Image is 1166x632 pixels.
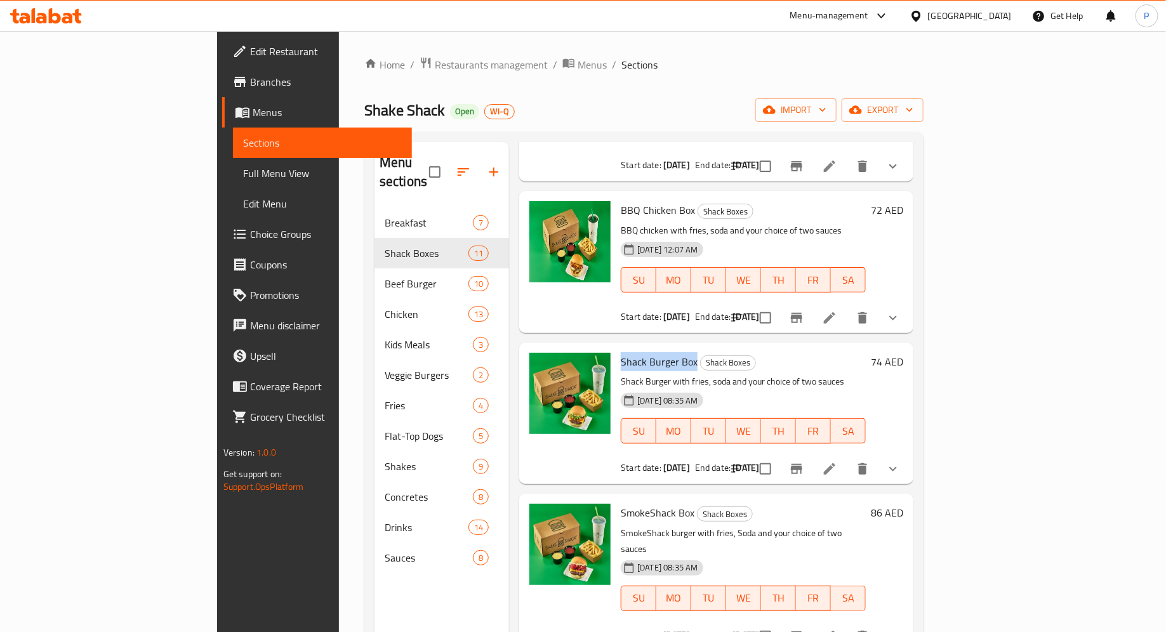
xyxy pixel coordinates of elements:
[410,57,414,72] li: /
[385,428,473,444] div: Flat-Top Dogs
[836,271,861,289] span: SA
[663,308,690,325] b: [DATE]
[385,520,468,535] div: Drinks
[766,589,791,607] span: TH
[473,215,489,230] div: items
[871,353,903,371] h6: 74 AED
[529,201,611,282] img: BBQ Chicken Box
[632,395,703,407] span: [DATE] 08:35 AM
[752,305,779,331] span: Select to update
[696,271,721,289] span: TU
[385,459,473,474] span: Shakes
[766,422,791,440] span: TH
[626,422,651,440] span: SU
[385,367,473,383] div: Veggie Burgers
[250,318,402,333] span: Menu disclaimer
[836,589,861,607] span: SA
[878,454,908,484] button: show more
[222,219,412,249] a: Choice Groups
[621,459,661,476] span: Start date:
[621,586,656,611] button: SU
[485,106,514,117] span: WI-Q
[374,543,509,573] div: Sauces8
[562,56,607,73] a: Menus
[878,303,908,333] button: show more
[822,461,837,477] a: Edit menu item
[871,201,903,219] h6: 72 AED
[656,267,691,293] button: MO
[698,204,753,219] span: Shack Boxes
[233,188,412,219] a: Edit Menu
[842,98,924,122] button: export
[233,158,412,188] a: Full Menu View
[474,461,488,473] span: 9
[250,287,402,303] span: Promotions
[250,379,402,394] span: Coverage Report
[697,506,753,522] div: Shack Boxes
[885,159,901,174] svg: Show Choices
[385,276,468,291] span: Beef Burger
[222,371,412,402] a: Coverage Report
[847,151,878,181] button: delete
[621,201,695,220] span: BBQ Chicken Box
[885,461,901,477] svg: Show Choices
[374,512,509,543] div: Drinks14
[796,586,831,611] button: FR
[529,353,611,434] img: Shack Burger Box
[621,308,661,325] span: Start date:
[661,271,686,289] span: MO
[731,422,756,440] span: WE
[222,97,412,128] a: Menus
[222,341,412,371] a: Upsell
[474,552,488,564] span: 8
[250,409,402,425] span: Grocery Checklist
[469,308,488,320] span: 13
[473,337,489,352] div: items
[796,267,831,293] button: FR
[374,421,509,451] div: Flat-Top Dogs5
[469,278,488,290] span: 10
[621,157,661,173] span: Start date:
[871,504,903,522] h6: 86 AED
[822,159,837,174] a: Edit menu item
[656,418,691,444] button: MO
[621,374,866,390] p: Shack Burger with fries, soda and your choice of two sauces
[765,102,826,118] span: import
[250,227,402,242] span: Choice Groups
[256,444,276,461] span: 1.0.0
[474,217,488,229] span: 7
[473,459,489,474] div: items
[656,586,691,611] button: MO
[663,157,690,173] b: [DATE]
[621,352,698,371] span: Shack Burger Box
[385,398,473,413] span: Fries
[385,306,468,322] span: Chicken
[722,303,752,333] button: sort-choices
[626,271,651,289] span: SU
[621,223,866,239] p: BBQ chicken with fries, soda and your choice of two sauces
[801,271,826,289] span: FR
[836,422,861,440] span: SA
[474,339,488,351] span: 3
[1144,9,1149,23] span: P
[469,522,488,534] span: 14
[473,428,489,444] div: items
[831,418,866,444] button: SA
[250,348,402,364] span: Upsell
[223,466,282,482] span: Get support on:
[421,159,448,185] span: Select all sections
[691,267,726,293] button: TU
[726,418,761,444] button: WE
[223,478,304,495] a: Support.OpsPlatform
[691,418,726,444] button: TU
[468,246,489,261] div: items
[385,337,473,352] span: Kids Meals
[726,586,761,611] button: WE
[448,157,479,187] span: Sort sections
[250,74,402,89] span: Branches
[222,249,412,280] a: Coupons
[469,247,488,260] span: 11
[222,67,412,97] a: Branches
[695,459,731,476] span: End date:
